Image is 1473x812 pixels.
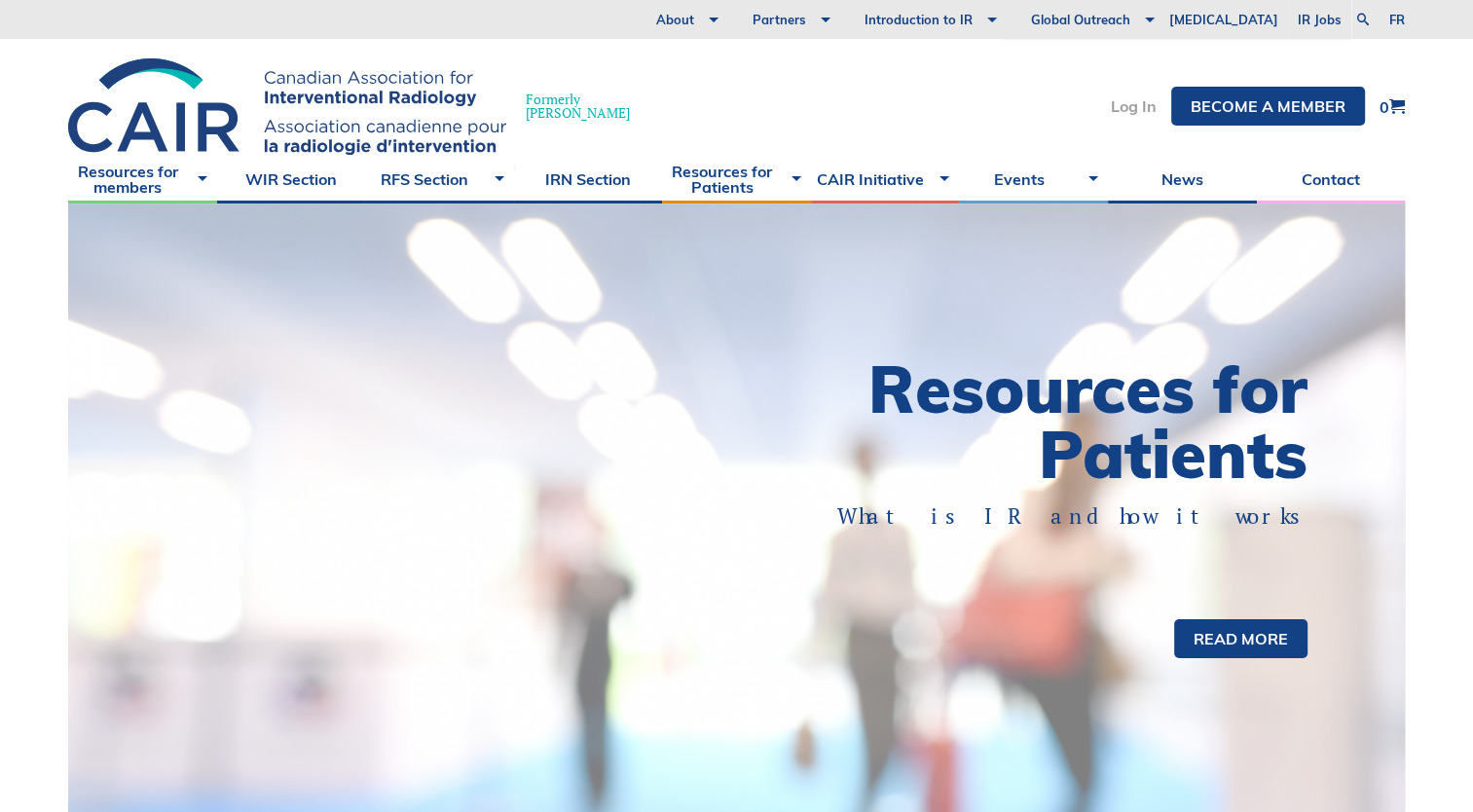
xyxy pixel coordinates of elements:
p: What is IR and how it works [805,501,1308,532]
a: News [1108,155,1257,203]
a: Read more [1174,619,1307,658]
a: Resources for Patients [662,155,811,203]
a: Events [959,155,1108,203]
a: RFS Section [365,155,514,203]
a: WIR Section [217,155,366,203]
a: fr [1389,14,1405,26]
a: Log In [1111,98,1157,114]
img: CIRA [68,58,506,155]
h1: Resources for Patients [737,356,1308,487]
span: Formerly [PERSON_NAME] [526,92,630,120]
a: Contact [1257,155,1406,203]
a: Formerly[PERSON_NAME] [68,58,649,155]
a: IRN Section [514,155,663,203]
a: Become a member [1171,87,1365,126]
a: Resources for members [68,155,217,203]
a: CAIR Initiative [811,155,960,203]
a: 0 [1380,98,1405,115]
